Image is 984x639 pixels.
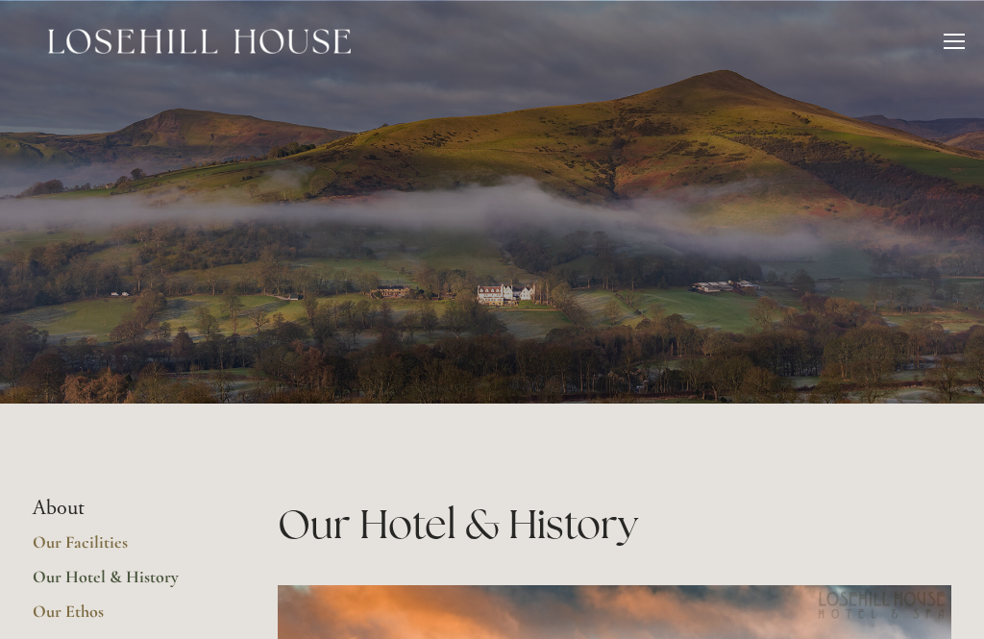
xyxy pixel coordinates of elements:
a: Our Facilities [33,531,216,566]
a: Our Hotel & History [33,566,216,601]
li: About [33,496,216,521]
img: Losehill House [48,29,351,54]
a: Our Ethos [33,601,216,635]
h1: Our Hotel & History [278,496,951,553]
